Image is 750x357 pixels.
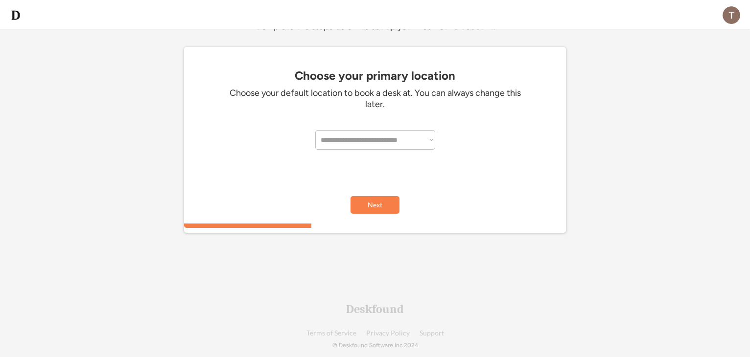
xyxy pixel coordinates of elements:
[186,223,568,228] div: 33.3333333333333%
[228,88,522,111] div: Choose your default location to book a desk at. You can always change this later.
[420,330,444,337] a: Support
[346,303,404,315] div: Deskfound
[351,196,399,214] button: Next
[723,6,740,24] img: ACg8ocL9Oq4pejCOBWM1Z8jb0aRM2ybpzaHOb4kepn4gI1y3sLJcSg=s96-c
[366,330,410,337] a: Privacy Policy
[306,330,356,337] a: Terms of Service
[189,69,561,83] div: Choose your primary location
[10,9,22,21] img: d-whitebg.png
